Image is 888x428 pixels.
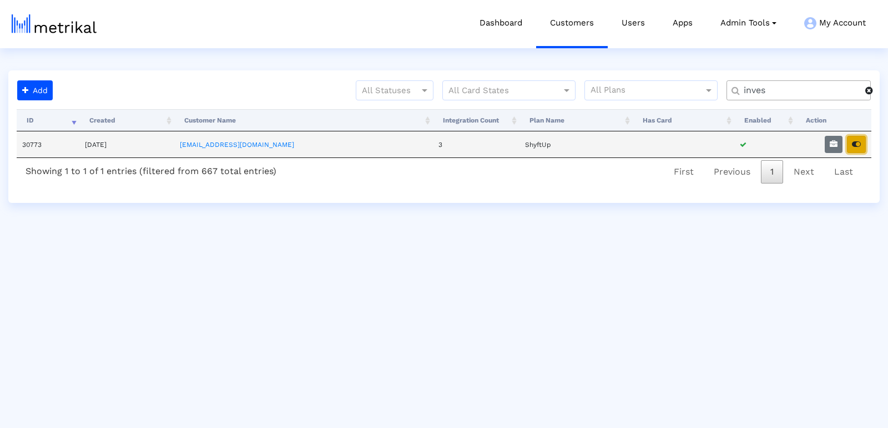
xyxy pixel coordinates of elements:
input: Customer Name [736,85,865,96]
img: metrical-logo-light.png [12,14,97,33]
a: Previous [704,160,760,184]
th: Enabled: activate to sort column ascending [734,109,796,131]
img: my-account-menu-icon.png [804,17,816,29]
a: First [664,160,703,184]
td: [DATE] [79,131,174,157]
th: Integration Count: activate to sort column ascending [433,109,519,131]
a: Next [784,160,824,184]
a: 1 [761,160,783,184]
th: ID: activate to sort column ascending [17,109,79,131]
input: All Card States [448,84,549,98]
input: All Plans [591,84,705,98]
th: Action [796,109,871,131]
a: [EMAIL_ADDRESS][DOMAIN_NAME] [180,141,294,149]
th: Created: activate to sort column ascending [79,109,174,131]
a: Last [825,160,862,184]
th: Has Card: activate to sort column ascending [633,109,734,131]
div: Showing 1 to 1 of 1 entries (filtered from 667 total entries) [17,158,285,181]
td: 3 [433,131,519,157]
button: Add [17,80,53,100]
th: Plan Name: activate to sort column ascending [519,109,633,131]
th: Customer Name: activate to sort column ascending [174,109,433,131]
td: ShyftUp [519,131,633,157]
td: 30773 [17,131,79,157]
